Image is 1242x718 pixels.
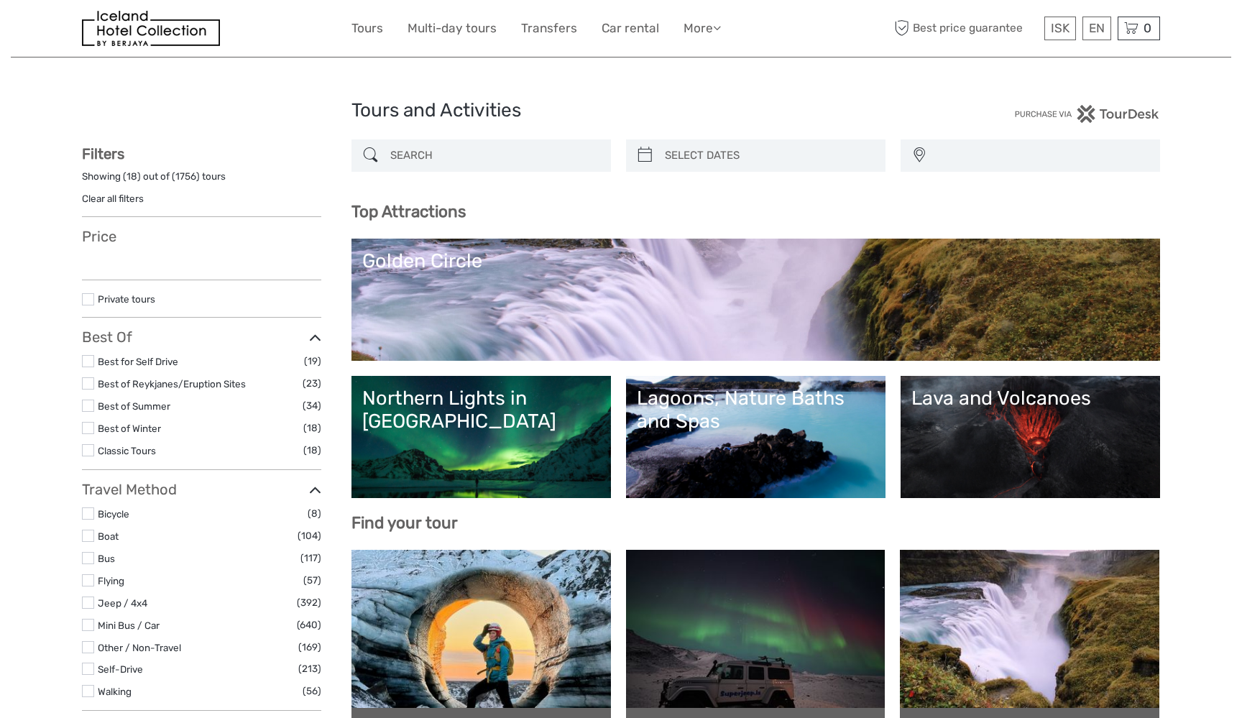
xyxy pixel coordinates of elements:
[385,143,604,168] input: SEARCH
[637,387,875,433] div: Lagoons, Nature Baths and Spas
[98,293,155,305] a: Private tours
[82,481,321,498] h3: Travel Method
[98,445,156,456] a: Classic Tours
[82,11,220,46] img: 481-8f989b07-3259-4bb0-90ed-3da368179bdc_logo_small.jpg
[602,18,659,39] a: Car rental
[351,513,458,533] b: Find your tour
[98,508,129,520] a: Bicycle
[98,400,170,412] a: Best of Summer
[303,683,321,699] span: (56)
[304,353,321,369] span: (19)
[82,170,321,192] div: Showing ( ) out of ( ) tours
[351,99,891,122] h1: Tours and Activities
[300,550,321,566] span: (117)
[98,663,143,675] a: Self-Drive
[298,528,321,544] span: (104)
[362,249,1149,272] div: Golden Circle
[98,356,178,367] a: Best for Self Drive
[303,572,321,589] span: (57)
[351,18,383,39] a: Tours
[98,553,115,564] a: Bus
[351,202,466,221] b: Top Attractions
[684,18,721,39] a: More
[362,387,600,487] a: Northern Lights in [GEOGRAPHIC_DATA]
[98,575,124,586] a: Flying
[82,193,144,204] a: Clear all filters
[911,387,1149,487] a: Lava and Volcanoes
[1141,21,1154,35] span: 0
[82,228,321,245] h3: Price
[911,387,1149,410] div: Lava and Volcanoes
[175,170,196,183] label: 1756
[98,597,147,609] a: Jeep / 4x4
[297,617,321,633] span: (640)
[303,397,321,414] span: (34)
[308,505,321,522] span: (8)
[637,387,875,487] a: Lagoons, Nature Baths and Spas
[1082,17,1111,40] div: EN
[1051,21,1069,35] span: ISK
[303,420,321,436] span: (18)
[1014,105,1160,123] img: PurchaseViaTourDesk.png
[297,594,321,611] span: (392)
[82,145,124,162] strong: Filters
[303,442,321,459] span: (18)
[891,17,1041,40] span: Best price guarantee
[408,18,497,39] a: Multi-day tours
[98,642,181,653] a: Other / Non-Travel
[303,375,321,392] span: (23)
[298,661,321,677] span: (213)
[659,143,878,168] input: SELECT DATES
[82,328,321,346] h3: Best Of
[98,378,246,390] a: Best of Reykjanes/Eruption Sites
[298,639,321,655] span: (169)
[98,530,119,542] a: Boat
[98,686,132,697] a: Walking
[126,170,137,183] label: 18
[98,620,160,631] a: Mini Bus / Car
[521,18,577,39] a: Transfers
[362,387,600,433] div: Northern Lights in [GEOGRAPHIC_DATA]
[362,249,1149,350] a: Golden Circle
[98,423,161,434] a: Best of Winter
